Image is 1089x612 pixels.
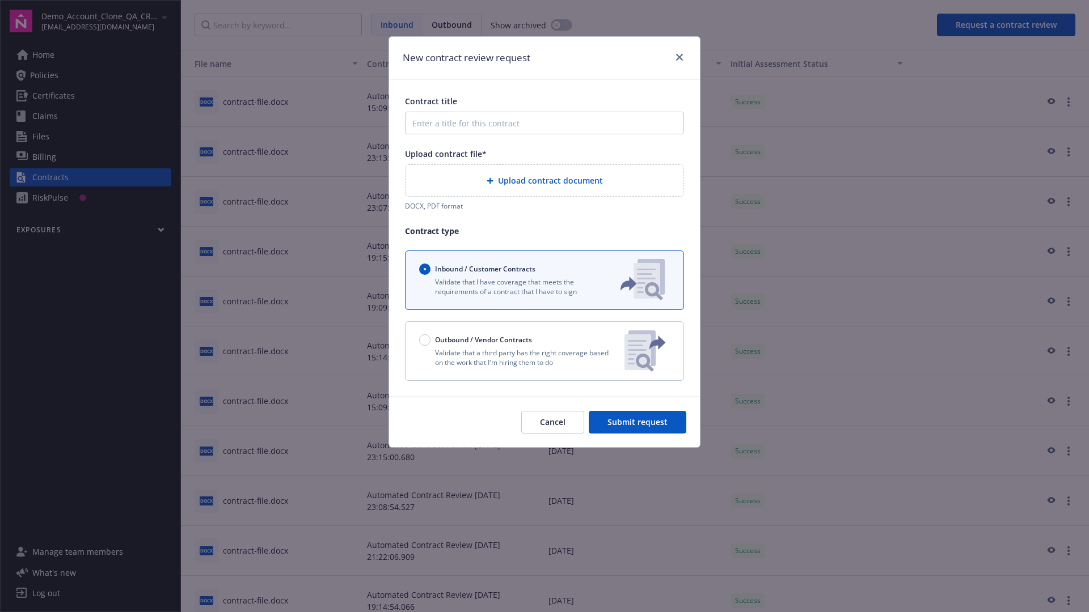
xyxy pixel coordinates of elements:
[521,411,584,433] button: Cancel
[405,225,684,237] p: Contract type
[405,112,684,134] input: Enter a title for this contract
[405,96,457,107] span: Contract title
[498,175,603,186] span: Upload contract document
[540,416,565,427] span: Cancel
[405,148,487,159] span: Upload contract file*
[403,50,530,65] h1: New contract review request
[589,411,686,433] button: Submit request
[405,201,684,211] div: DOCX, PDF format
[405,321,684,381] button: Outbound / Vendor ContractsValidate that a third party has the right coverage based on the work t...
[673,50,686,64] a: close
[405,250,684,310] button: Inbound / Customer ContractsValidate that I have coverage that meets the requirements of a contra...
[419,263,430,275] input: Inbound / Customer Contracts
[405,164,684,197] div: Upload contract document
[435,264,535,274] span: Inbound / Customer Contracts
[419,334,430,346] input: Outbound / Vendor Contracts
[435,335,532,345] span: Outbound / Vendor Contracts
[419,277,602,296] p: Validate that I have coverage that meets the requirements of a contract that I have to sign
[419,348,615,367] p: Validate that a third party has the right coverage based on the work that I'm hiring them to do
[607,416,668,427] span: Submit request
